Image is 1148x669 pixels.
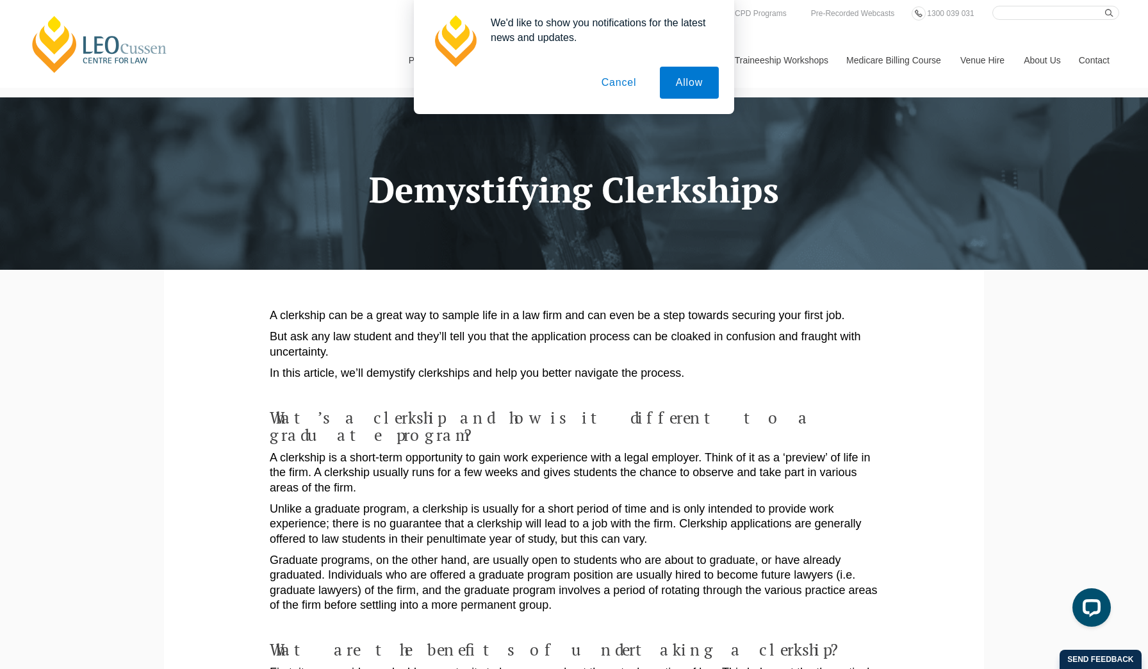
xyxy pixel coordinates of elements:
iframe: LiveChat chat widget [1062,583,1116,637]
p: A clerkship can be a great way to sample life in a law firm and can even be a step towards securi... [270,308,878,323]
button: Cancel [586,67,653,99]
p: In this article, we’ll demystify clerkships and help you better navigate the process. [270,366,878,381]
p: But ask any law student and they’ll tell you that the application process can be cloaked in confu... [270,329,878,359]
h1: Demystifying Clerkships [174,170,974,210]
h4: What’s a clerkship and how is it different to a graduate program? [270,409,878,444]
p: A clerkship is a short-term opportunity to gain work experience with a legal employer. Think of i... [270,450,878,495]
img: notification icon [429,15,480,67]
div: We'd like to show you notifications for the latest news and updates. [480,15,719,45]
h4: What are the benefits of undertaking a clerkship? [270,641,878,659]
button: Allow [660,67,719,99]
p: Unlike a graduate program, a clerkship is usually for a short period of time and is only intended... [270,502,878,547]
p: Graduate programs, on the other hand, are usually open to students who are about to graduate, or ... [270,553,878,613]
